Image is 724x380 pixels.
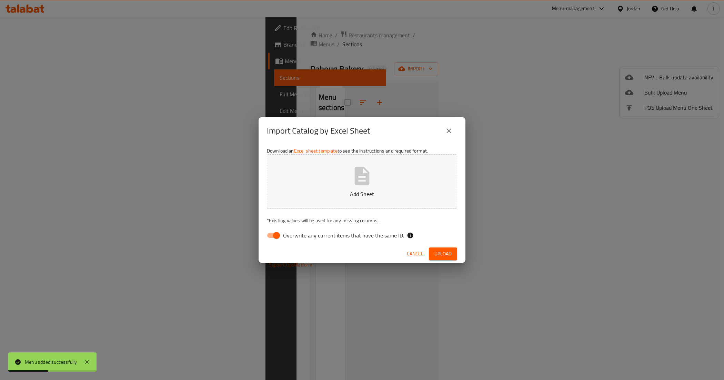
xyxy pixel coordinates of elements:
div: Download an to see the instructions and required format. [259,145,465,245]
span: Upload [434,250,452,258]
p: Add Sheet [278,190,446,198]
span: Cancel [407,250,423,258]
button: close [441,123,457,139]
h2: Import Catalog by Excel Sheet [267,125,370,136]
div: Menu added successfully [25,358,77,366]
button: Cancel [404,247,426,260]
svg: If the overwrite option isn't selected, then the items that match an existing ID will be ignored ... [407,232,414,239]
p: Existing values will be used for any missing columns. [267,217,457,224]
a: Excel sheet template [294,146,338,155]
button: Add Sheet [267,154,457,209]
button: Upload [429,247,457,260]
span: Overwrite any current items that have the same ID. [283,231,404,240]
